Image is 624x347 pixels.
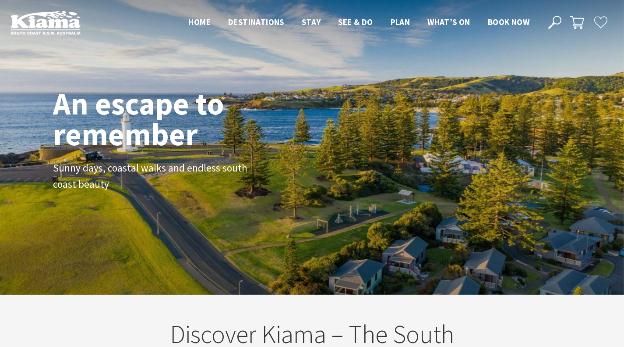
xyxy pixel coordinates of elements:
[391,17,410,27] span: Plan
[11,11,81,35] img: Kiama Logo
[302,17,321,27] span: Stay
[488,17,529,27] span: Book now
[53,160,250,193] p: Sunny days, coastal walks and endless south coast beauty
[427,17,470,27] span: What’s On
[180,15,538,30] nav: Main Menu
[53,88,294,150] h1: An escape to remember
[338,17,373,27] span: See & Do
[188,17,211,27] span: Home
[228,17,284,27] span: Destinations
